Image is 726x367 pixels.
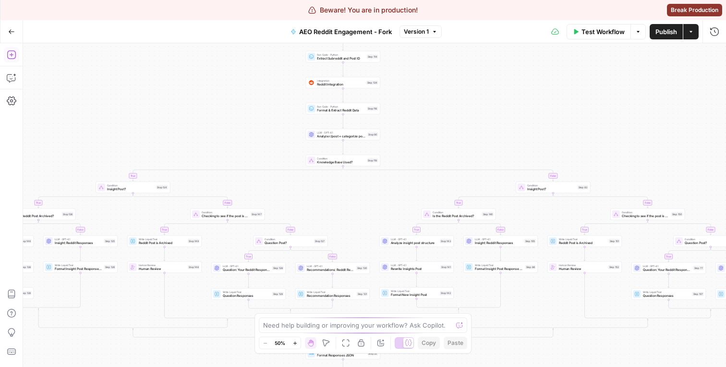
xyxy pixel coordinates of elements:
span: Condition [202,210,249,214]
div: Step 139 [20,291,32,295]
button: Publish [650,24,683,39]
span: Recommendation Responses [307,294,355,298]
div: IntegrationReddit IntegrationStep 134 [306,77,380,88]
div: Format JSONFormat Responses JSONStep 32 [306,348,380,359]
span: Write Liquid Text [55,263,102,267]
span: Recommendations: Reddit Responses [307,268,354,272]
div: Step 146 [20,239,32,244]
span: Is the Reddit Post Archived? [12,214,60,219]
span: Format Responses JSON [317,353,365,358]
span: Human Review [559,267,606,271]
g: Edge from step_114 to step_134 [342,62,344,76]
span: Insight Post? [527,187,576,192]
span: LLM · GPT-4.1 [643,264,691,268]
span: Checking to see if the post is archived [202,214,249,219]
div: LLM · GPT-4.1Insight: Reddit ResponsesStep 105 [463,235,538,247]
div: LLM · GPT-4.1Insight: Reddit ResponsesStep 125 [43,235,118,247]
div: Step 140 [482,212,494,217]
g: Edge from step_83 to step_140 [458,193,553,208]
div: Step 128 [272,266,284,270]
div: Step 152 [608,265,620,269]
span: Write Liquid Text [307,290,355,294]
g: Edge from step_140 to step_143 [416,220,459,235]
div: Step 114 [367,55,378,59]
g: Edge from step_103-conditional-end to step_150-conditional-end [648,310,711,321]
span: Condition [12,210,60,214]
span: Condition [622,210,669,214]
div: Human ReviewHuman ReviewStep 152 [547,261,622,273]
span: Integration [317,79,364,83]
div: LLM · GPT-4.1Recommendations: Reddit ResponsesStep 130 [295,262,370,274]
span: Format New Insight Post [391,293,438,297]
g: Edge from step_125 to step_126 [80,247,81,261]
span: Paste [448,339,463,347]
span: Human Review [559,263,606,267]
div: Step 138 [20,265,32,269]
g: Edge from step_151 to step_152 [584,247,585,261]
span: LLM · GPT-4.1 [475,237,522,241]
g: Edge from step_149 to step_148 [164,247,165,261]
g: Edge from step_150 to step_103 [648,220,712,235]
div: Write Liquid TextReddit Post is ArchivedStep 149 [127,235,202,247]
g: Edge from step_136 to step_125 [38,220,81,235]
span: LLM · GPT-4.1 [391,263,439,267]
div: Run Code · PythonExtract Subreddit and Post IDStep 114 [306,51,380,62]
span: Write Liquid Text [223,290,270,294]
g: Edge from step_130 to step_131 [332,274,333,288]
div: LLM · GPT-4.1Rewrite Insights PostStep 141 [379,261,454,273]
span: Question Responses [223,294,270,298]
g: Edge from step_90 to step_118 [342,140,344,154]
div: Step 141 [440,265,452,269]
span: Run Code · Python [317,105,365,109]
g: Edge from step_140-conditional-end to step_83-conditional-end [459,309,553,330]
span: Insight Post? [107,187,155,192]
div: Step 131 [357,292,368,296]
div: LLM · GPT-4.1Analyze insight post structureStep 143 [379,235,454,247]
span: Condition [317,157,365,160]
g: Edge from step_127 to step_128 [248,247,290,262]
div: Human ReviewHuman ReviewStep 148 [127,261,202,273]
div: Step 118 [367,159,378,163]
span: Format & Extract Reddit Data [317,108,365,113]
span: Checking to see if the post is archived [622,214,669,219]
span: Test Workflow [581,27,625,37]
g: Edge from step_126 to step_136-conditional-end [38,273,81,310]
span: Question Post? [265,241,312,245]
button: Paste [444,337,467,349]
g: Edge from step_150-conditional-end to step_83-conditional-end [553,319,648,330]
span: 50% [275,339,285,347]
div: ConditionInsight Post?Step 124 [96,182,170,193]
span: Condition [265,237,312,241]
div: Step 90 [367,133,378,137]
g: Edge from step_147 to step_149 [164,220,228,235]
span: Version 1 [404,27,429,36]
span: Write Liquid Text [139,237,186,241]
span: LLM · GPT-4.1 [307,264,354,268]
span: Reddit Post is Archived [139,241,186,245]
g: Edge from step_143 to step_141 [416,247,417,261]
div: Step 147 [251,212,263,217]
div: Step 130 [356,266,368,270]
div: LLM · GPT-4.1Question: Your Reddit ResponsesStep 77 [631,262,706,274]
span: Format Insight Post Response + Rewrite [475,267,523,271]
div: ConditionChecking to see if the post is archivedStep 150 [610,208,685,220]
g: Edge from step_124 to step_147 [133,193,228,208]
span: Analyze r/post + categorize post type [317,134,365,139]
div: ConditionQuestion Post?Step 127 [254,235,328,247]
g: Edge from step_103 to step_77 [668,247,711,262]
div: Step 148 [188,265,200,269]
span: Write Liquid Text [643,290,690,294]
span: Question: Your Reddit Responses [643,268,691,272]
div: Step 77 [693,266,704,270]
div: Step 142 [440,291,452,295]
g: Edge from step_83 to step_150 [553,193,648,208]
div: Step 126 [104,265,116,269]
g: Edge from step_140 to step_105 [459,220,501,235]
div: Beware! You are in production! [308,5,418,15]
span: Human Review [139,267,186,271]
span: LLM · GPT-4.1 [55,237,102,241]
g: Edge from step_152 to step_150-conditional-end [585,273,648,320]
g: Edge from step_116 to step_90 [342,114,344,128]
div: Step 149 [188,239,200,244]
div: Step 125 [104,239,116,244]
